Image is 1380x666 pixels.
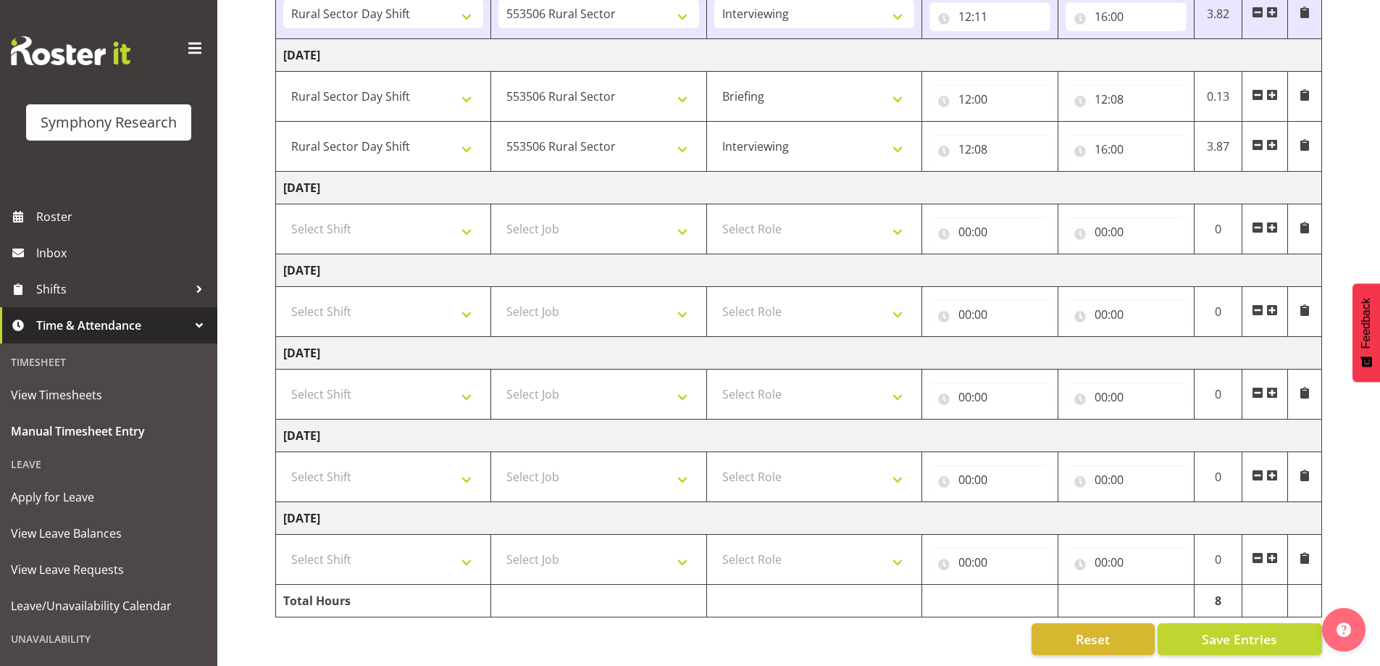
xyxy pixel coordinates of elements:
td: 0.13 [1194,72,1242,122]
td: 3.87 [1194,122,1242,172]
input: Click to select... [1066,217,1187,246]
span: View Leave Balances [11,523,206,544]
input: Click to select... [929,383,1050,412]
input: Click to select... [929,135,1050,164]
td: Total Hours [276,585,491,617]
span: Apply for Leave [11,486,206,508]
a: View Timesheets [4,377,214,413]
input: Click to select... [929,2,1050,31]
span: View Leave Requests [11,559,206,580]
span: Manual Timesheet Entry [11,420,206,442]
td: [DATE] [276,420,1322,452]
span: Time & Attendance [36,315,188,336]
input: Click to select... [1066,2,1187,31]
div: Unavailability [4,624,214,654]
span: View Timesheets [11,384,206,406]
input: Click to select... [1066,548,1187,577]
input: Click to select... [929,548,1050,577]
input: Click to select... [929,465,1050,494]
td: 0 [1194,535,1242,585]
img: Rosterit website logo [11,36,130,65]
a: Manual Timesheet Entry [4,413,214,449]
input: Click to select... [1066,85,1187,114]
td: [DATE] [276,39,1322,72]
td: [DATE] [276,254,1322,287]
td: [DATE] [276,172,1322,204]
td: 0 [1194,452,1242,502]
td: 0 [1194,370,1242,420]
span: Save Entries [1202,630,1277,649]
span: Shifts [36,278,188,300]
a: View Leave Balances [4,515,214,551]
td: 8 [1194,585,1242,617]
div: Leave [4,449,214,479]
a: Leave/Unavailability Calendar [4,588,214,624]
input: Click to select... [1066,135,1187,164]
span: Roster [36,206,210,228]
a: Apply for Leave [4,479,214,515]
span: Feedback [1360,298,1373,349]
input: Click to select... [1066,383,1187,412]
input: Click to select... [929,85,1050,114]
input: Click to select... [1066,465,1187,494]
button: Reset [1032,623,1155,655]
td: 0 [1194,204,1242,254]
td: 0 [1194,287,1242,337]
button: Save Entries [1158,623,1322,655]
div: Timesheet [4,347,214,377]
input: Click to select... [1066,300,1187,329]
span: Reset [1076,630,1110,649]
img: help-xxl-2.png [1337,623,1351,637]
td: [DATE] [276,337,1322,370]
span: Leave/Unavailability Calendar [11,595,206,617]
div: Symphony Research [41,112,177,133]
button: Feedback - Show survey [1352,283,1380,382]
span: Inbox [36,242,210,264]
a: View Leave Requests [4,551,214,588]
input: Click to select... [929,217,1050,246]
input: Click to select... [929,300,1050,329]
td: [DATE] [276,502,1322,535]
